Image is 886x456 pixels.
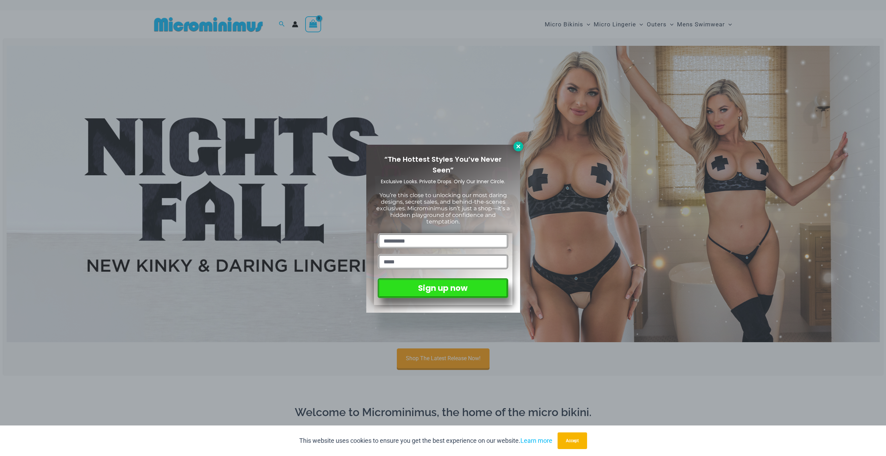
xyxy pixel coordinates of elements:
[384,154,502,175] span: “The Hottest Styles You’ve Never Seen”
[520,437,552,444] a: Learn more
[378,278,508,298] button: Sign up now
[513,142,523,151] button: Close
[381,178,505,185] span: Exclusive Looks. Private Drops. Only Our Inner Circle.
[558,432,587,449] button: Accept
[299,436,552,446] p: This website uses cookies to ensure you get the best experience on our website.
[376,192,510,225] span: You’re this close to unlocking our most daring designs, secret sales, and behind-the-scenes exclu...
